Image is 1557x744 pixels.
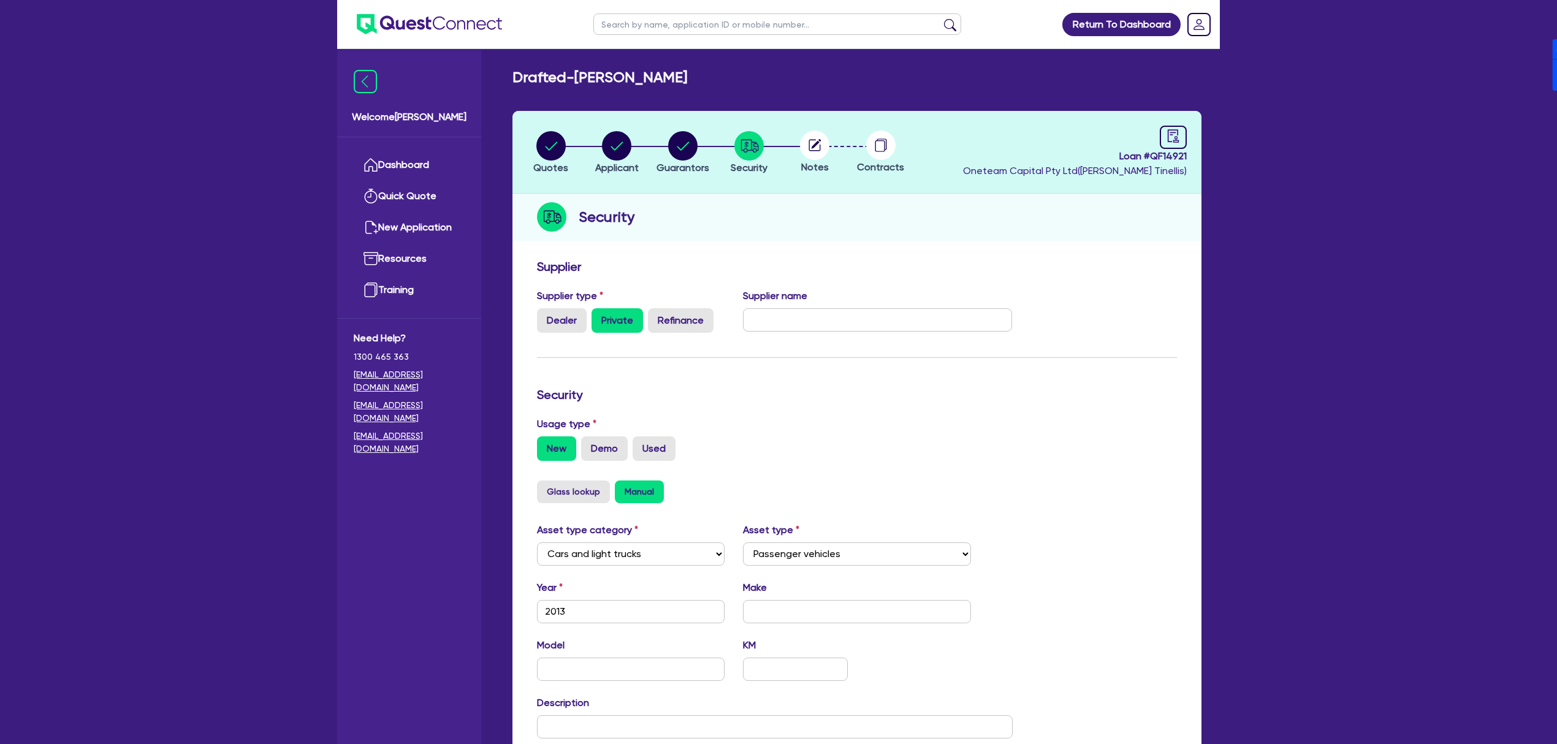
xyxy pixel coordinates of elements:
button: Quotes [533,131,569,176]
label: Asset type category [537,523,638,537]
span: Notes [801,161,829,173]
span: Need Help? [354,331,465,346]
a: Dropdown toggle [1183,9,1215,40]
button: Applicant [595,131,639,176]
a: New Application [354,212,465,243]
img: icon-menu-close [354,70,377,93]
span: 1300 465 363 [354,351,465,363]
label: Supplier type [537,289,603,303]
a: [EMAIL_ADDRESS][DOMAIN_NAME] [354,399,465,425]
img: step-icon [537,202,566,232]
label: Demo [581,436,628,461]
a: [EMAIL_ADDRESS][DOMAIN_NAME] [354,430,465,455]
label: Description [537,696,589,710]
label: Used [633,436,676,461]
span: Loan # QF14921 [963,149,1187,164]
h3: Security [537,387,1177,402]
button: Glass lookup [537,480,610,503]
a: Quick Quote [354,181,465,212]
a: [EMAIL_ADDRESS][DOMAIN_NAME] [354,368,465,394]
label: Dealer [537,308,587,333]
span: Security [731,162,767,173]
img: training [364,283,378,297]
img: resources [364,251,378,266]
label: Make [743,580,767,595]
label: Private [592,308,643,333]
label: Model [537,638,565,653]
h2: Security [579,206,634,228]
span: Contracts [857,161,904,173]
img: quest-connect-logo-blue [357,14,502,34]
span: Guarantors [657,162,709,173]
button: Manual [615,480,664,503]
label: Year [537,580,563,595]
a: Dashboard [354,150,465,181]
button: Guarantors [656,131,710,176]
label: Refinance [648,308,714,333]
input: Search by name, application ID or mobile number... [593,13,961,35]
span: audit [1167,129,1180,143]
h3: Supplier [537,259,1177,274]
a: audit [1160,126,1187,149]
a: Return To Dashboard [1062,13,1181,36]
label: KM [743,638,756,653]
label: New [537,436,576,461]
span: Applicant [595,162,639,173]
label: Asset type [743,523,799,537]
h2: Drafted - [PERSON_NAME] [512,69,687,86]
a: Resources [354,243,465,275]
img: quick-quote [364,189,378,203]
span: Welcome [PERSON_NAME] [352,110,466,124]
label: Supplier name [743,289,807,303]
button: Security [730,131,768,176]
span: Oneteam Capital Pty Ltd ( [PERSON_NAME] Tinellis ) [963,165,1187,177]
label: Usage type [537,417,596,431]
img: new-application [364,220,378,235]
a: Training [354,275,465,306]
span: Quotes [533,162,568,173]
